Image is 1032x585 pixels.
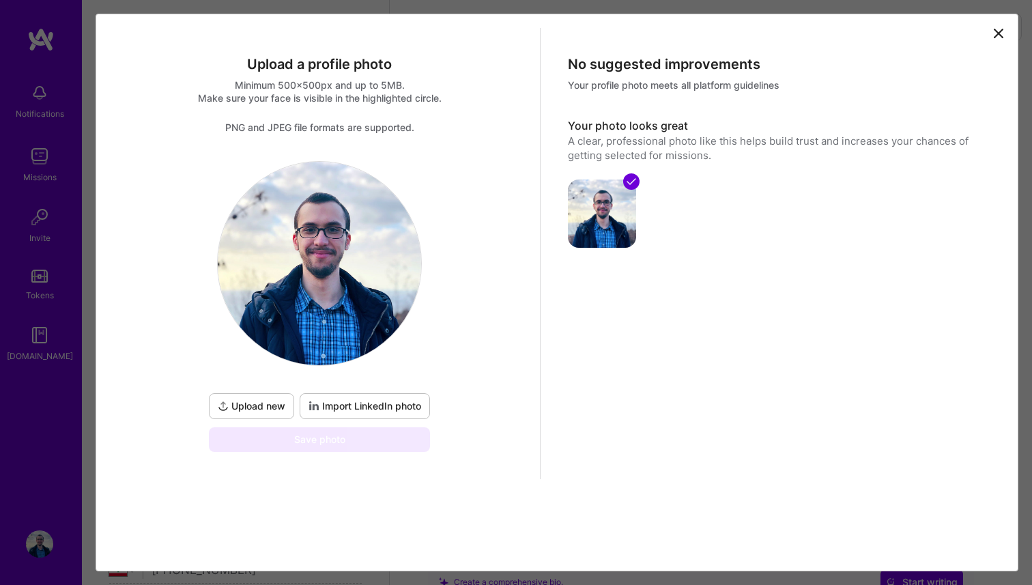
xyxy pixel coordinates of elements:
button: Import LinkedIn photo [300,393,430,419]
span: Upload new [218,399,285,413]
div: PNG and JPEG file formats are supported. [110,121,530,134]
div: To import a profile photo add your LinkedIn URL to your profile. [300,393,430,419]
div: Your profile photo meets all platform guidelines [568,79,988,91]
div: Minimum 500x500px and up to 5MB. [110,79,530,91]
div: A clear, professional photo like this helps build trust and increases your chances of getting sel... [568,134,988,163]
button: Upload new [209,393,294,419]
div: logoUpload newImport LinkedIn photoSave photo [206,161,433,452]
span: Import LinkedIn photo [309,399,421,413]
div: Upload a profile photo [110,55,530,73]
img: avatar [568,180,636,248]
i: icon LinkedInDarkV2 [309,401,319,412]
div: No suggested improvements [568,55,988,73]
img: logo [218,162,421,365]
i: icon UploadDark [218,401,229,412]
div: Make sure your face is visible in the highlighted circle. [110,91,530,104]
h3: Your photo looks great [568,119,988,134]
